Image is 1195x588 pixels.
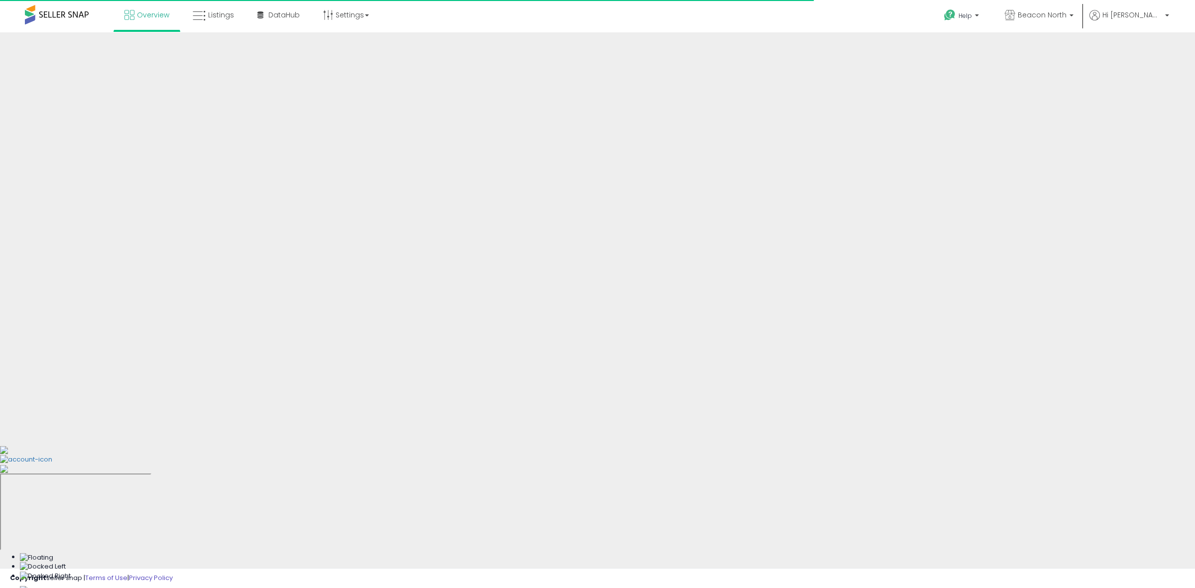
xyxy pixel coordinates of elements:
[1018,10,1067,20] span: Beacon North
[1089,10,1169,32] a: Hi [PERSON_NAME]
[20,553,53,563] img: Floating
[936,1,989,32] a: Help
[208,10,234,20] span: Listings
[268,10,300,20] span: DataHub
[137,10,169,20] span: Overview
[944,9,956,21] i: Get Help
[20,562,66,572] img: Docked Left
[1102,10,1162,20] span: Hi [PERSON_NAME]
[958,11,972,20] span: Help
[20,572,71,581] img: Docked Right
